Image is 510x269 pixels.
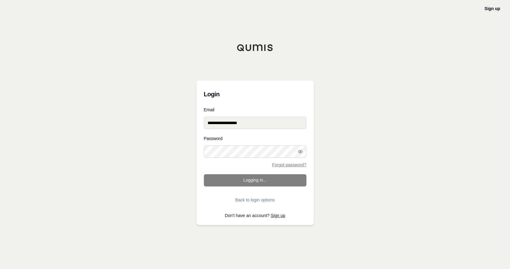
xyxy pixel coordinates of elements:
[204,108,306,112] label: Email
[485,6,500,11] a: Sign up
[237,44,273,51] img: Qumis
[204,136,306,141] label: Password
[272,163,306,167] a: Forgot password?
[271,213,285,218] a: Sign up
[204,194,306,206] button: Back to login options
[204,88,306,100] h3: Login
[204,213,306,218] p: Don't have an account?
